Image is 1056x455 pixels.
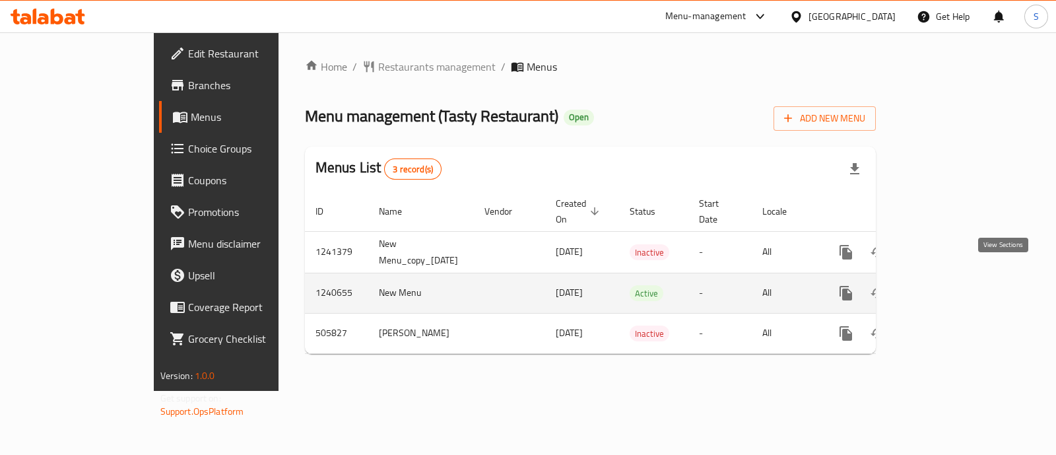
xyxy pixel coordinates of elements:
span: Version: [160,367,193,384]
span: Add New Menu [784,110,865,127]
span: Promotions [188,204,319,220]
table: enhanced table [305,192,968,354]
span: [DATE] [556,324,583,341]
a: Support.OpsPlatform [160,403,244,420]
td: - [688,273,752,313]
li: / [501,59,506,75]
span: Vendor [484,203,529,219]
span: Menus [191,109,319,125]
a: Choice Groups [159,133,330,164]
td: All [752,273,820,313]
th: Actions [820,192,968,232]
span: [DATE] [556,243,583,260]
span: Name [379,203,419,219]
button: Change Status [862,318,894,349]
h2: Menus List [315,158,442,180]
td: - [688,231,752,273]
span: Choice Groups [188,141,319,157]
span: Inactive [630,245,669,260]
td: New Menu_copy_[DATE] [368,231,474,273]
nav: breadcrumb [305,59,876,75]
span: Edit Restaurant [188,46,319,61]
div: Open [564,110,594,125]
span: Coverage Report [188,299,319,315]
a: Promotions [159,196,330,228]
span: Menu management ( Tasty Restaurant ) [305,101,558,131]
button: Change Status [862,277,894,309]
button: Add New Menu [774,106,876,131]
a: Coupons [159,164,330,196]
td: [PERSON_NAME] [368,313,474,353]
div: Menu-management [665,9,746,24]
div: Export file [839,153,871,185]
span: Upsell [188,267,319,283]
a: Branches [159,69,330,101]
button: more [830,277,862,309]
button: Change Status [862,236,894,268]
span: S [1034,9,1039,24]
td: 505827 [305,313,368,353]
td: All [752,313,820,353]
span: Branches [188,77,319,93]
td: 1240655 [305,273,368,313]
span: Active [630,286,663,301]
a: Menus [159,101,330,133]
button: more [830,236,862,268]
span: Locale [762,203,804,219]
td: All [752,231,820,273]
span: Start Date [699,195,736,227]
div: Total records count [384,158,442,180]
span: Restaurants management [378,59,496,75]
div: Inactive [630,244,669,260]
li: / [352,59,357,75]
span: Inactive [630,326,669,341]
div: Active [630,285,663,301]
span: Get support on: [160,390,221,407]
td: 1241379 [305,231,368,273]
span: Open [564,112,594,123]
span: Status [630,203,673,219]
span: Menu disclaimer [188,236,319,252]
div: [GEOGRAPHIC_DATA] [808,9,896,24]
span: Coupons [188,172,319,188]
button: more [830,318,862,349]
a: Coverage Report [159,291,330,323]
span: Grocery Checklist [188,331,319,347]
td: New Menu [368,273,474,313]
span: 3 record(s) [385,163,441,176]
span: Menus [527,59,557,75]
a: Upsell [159,260,330,291]
span: ID [315,203,341,219]
a: Menu disclaimer [159,228,330,260]
span: [DATE] [556,284,583,301]
td: - [688,313,752,353]
a: Grocery Checklist [159,323,330,355]
span: Created On [556,195,603,227]
a: Edit Restaurant [159,38,330,69]
a: Restaurants management [362,59,496,75]
span: 1.0.0 [195,367,215,384]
